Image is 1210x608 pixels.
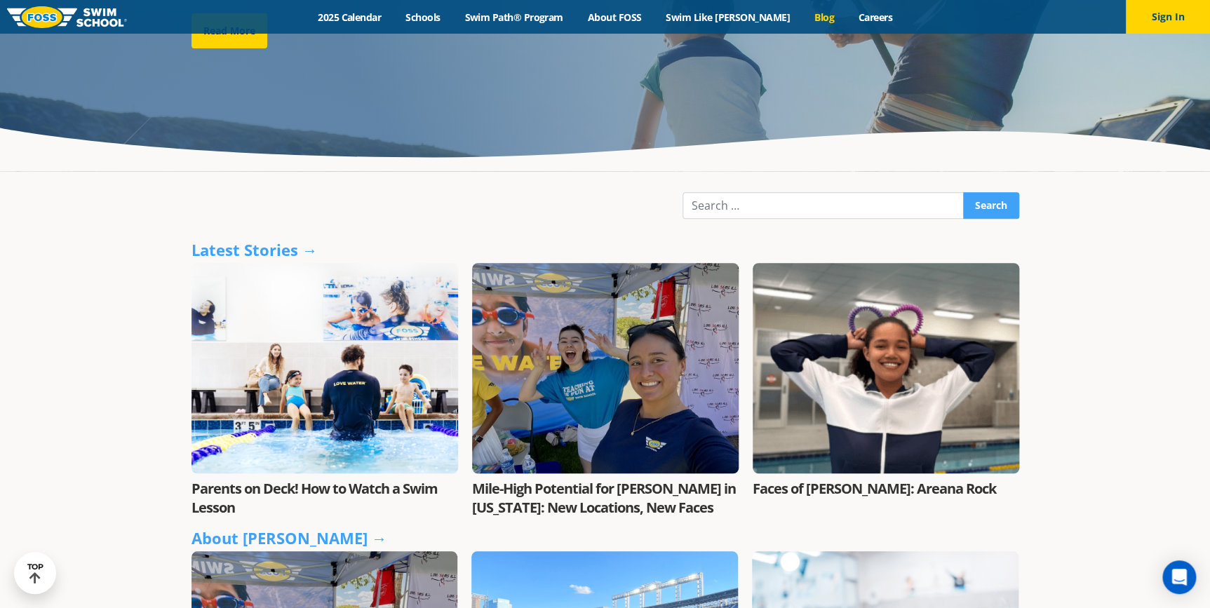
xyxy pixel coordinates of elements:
a: About [PERSON_NAME] → [191,527,387,548]
a: Careers [846,11,904,24]
a: Parents on Deck! How to Watch a Swim Lesson [191,479,438,517]
a: Schools [394,11,452,24]
input: Search … [683,192,964,219]
img: FOSS Swim School Logo [7,6,127,28]
input: Search [963,192,1019,219]
a: Swim Path® Program [452,11,575,24]
a: Faces of [PERSON_NAME]: Areana Rock [753,479,996,498]
a: Blog [802,11,846,24]
div: Latest Stories → [191,240,1019,259]
div: Open Intercom Messenger [1162,560,1196,594]
a: Swim Like [PERSON_NAME] [654,11,802,24]
div: TOP [27,562,43,584]
a: Mile-High Potential for [PERSON_NAME] in [US_STATE]: New Locations, New Faces [472,479,736,517]
a: About FOSS [575,11,654,24]
a: 2025 Calendar [306,11,394,24]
